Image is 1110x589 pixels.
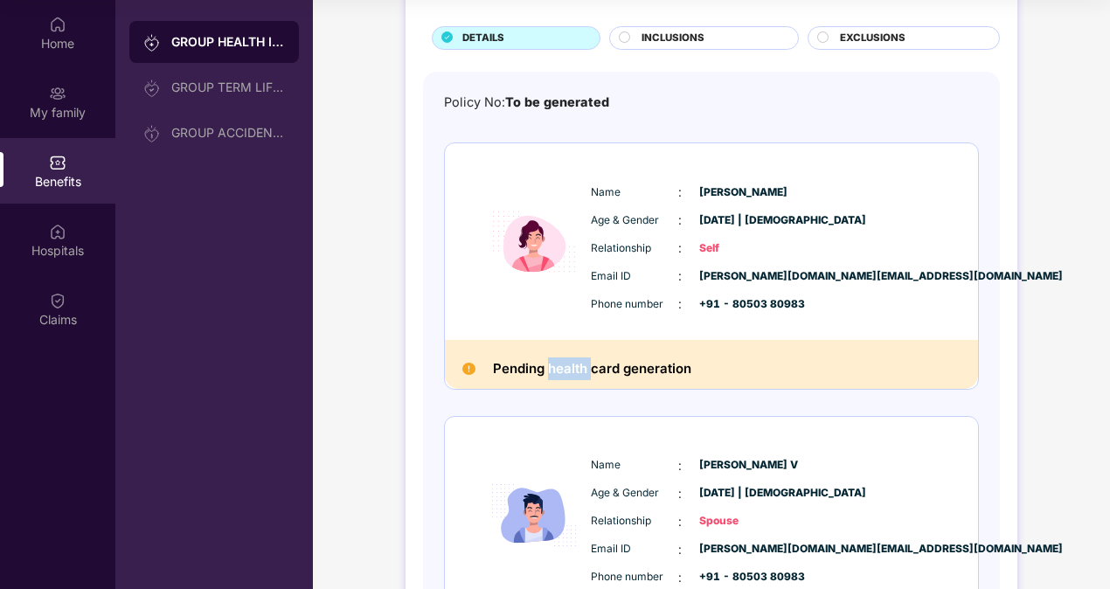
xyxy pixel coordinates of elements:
span: : [678,239,682,258]
img: svg+xml;base64,PHN2ZyBpZD0iSG9tZSIgeG1sbnM9Imh0dHA6Ly93d3cudzMub3JnLzIwMDAvc3ZnIiB3aWR0aD0iMjAiIG... [49,16,66,33]
img: svg+xml;base64,PHN2ZyBpZD0iQ2xhaW0iIHhtbG5zPSJodHRwOi8vd3d3LnczLm9yZy8yMDAwL3N2ZyIgd2lkdGg9IjIwIi... [49,292,66,309]
span: : [678,183,682,202]
div: GROUP HEALTH INSURANCE [171,33,285,51]
span: [PERSON_NAME] [699,184,787,201]
span: Email ID [591,541,678,558]
span: [PERSON_NAME][DOMAIN_NAME][EMAIL_ADDRESS][DOMAIN_NAME] [699,268,787,285]
span: : [678,267,682,286]
span: [PERSON_NAME] V [699,457,787,474]
span: EXCLUSIONS [840,31,905,46]
img: icon [482,443,586,587]
span: Phone number [591,296,678,313]
span: DETAILS [462,31,504,46]
span: Relationship [591,240,678,257]
span: [DATE] | [DEMOGRAPHIC_DATA] [699,485,787,502]
span: Email ID [591,268,678,285]
span: Age & Gender [591,212,678,229]
span: Name [591,457,678,474]
div: Policy No: [444,93,609,113]
span: [PERSON_NAME][DOMAIN_NAME][EMAIL_ADDRESS][DOMAIN_NAME] [699,541,787,558]
span: : [678,540,682,559]
img: svg+xml;base64,PHN2ZyBpZD0iQmVuZWZpdHMiIHhtbG5zPSJodHRwOi8vd3d3LnczLm9yZy8yMDAwL3N2ZyIgd2lkdGg9Ij... [49,154,66,171]
img: svg+xml;base64,PHN2ZyB3aWR0aD0iMjAiIGhlaWdodD0iMjAiIHZpZXdCb3g9IjAgMCAyMCAyMCIgZmlsbD0ibm9uZSIgeG... [143,125,161,142]
span: Phone number [591,569,678,586]
img: svg+xml;base64,PHN2ZyBpZD0iSG9zcGl0YWxzIiB4bWxucz0iaHR0cDovL3d3dy53My5vcmcvMjAwMC9zdmciIHdpZHRoPS... [49,223,66,240]
img: icon [482,170,586,314]
span: [DATE] | [DEMOGRAPHIC_DATA] [699,212,787,229]
span: : [678,211,682,230]
span: INCLUSIONS [642,31,704,46]
span: To be generated [505,94,609,109]
img: svg+xml;base64,PHN2ZyB3aWR0aD0iMjAiIGhlaWdodD0iMjAiIHZpZXdCb3g9IjAgMCAyMCAyMCIgZmlsbD0ibm9uZSIgeG... [49,85,66,102]
img: Pending [462,363,475,376]
span: : [678,294,682,314]
span: Age & Gender [591,485,678,502]
span: : [678,512,682,531]
span: : [678,456,682,475]
span: Relationship [591,513,678,530]
div: GROUP ACCIDENTAL INSURANCE [171,126,285,140]
span: : [678,484,682,503]
img: svg+xml;base64,PHN2ZyB3aWR0aD0iMjAiIGhlaWdodD0iMjAiIHZpZXdCb3g9IjAgMCAyMCAyMCIgZmlsbD0ibm9uZSIgeG... [143,80,161,97]
span: +91 - 80503 80983 [699,296,787,313]
span: Self [699,240,787,257]
span: Spouse [699,513,787,530]
span: : [678,568,682,587]
span: +91 - 80503 80983 [699,569,787,586]
img: svg+xml;base64,PHN2ZyB3aWR0aD0iMjAiIGhlaWdodD0iMjAiIHZpZXdCb3g9IjAgMCAyMCAyMCIgZmlsbD0ibm9uZSIgeG... [143,34,161,52]
span: Name [591,184,678,201]
div: GROUP TERM LIFE INSURANCE [171,80,285,94]
h2: Pending health card generation [493,357,691,380]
